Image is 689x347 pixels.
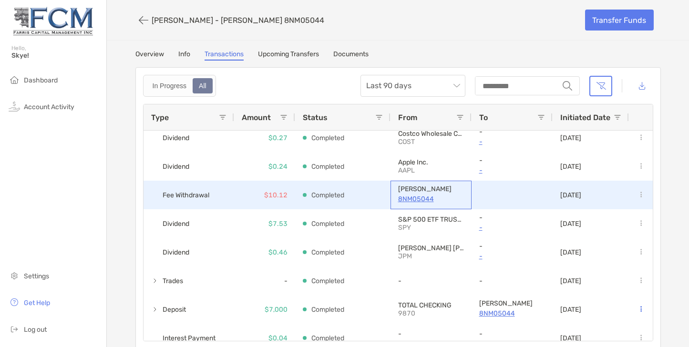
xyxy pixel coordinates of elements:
a: Info [178,50,190,61]
span: Fee Withdrawal [163,187,209,203]
p: - [479,330,545,338]
p: $7,000 [265,304,288,316]
p: - [398,330,464,338]
span: Amount [242,113,271,122]
p: Completed [311,332,344,344]
p: [DATE] [560,134,581,142]
span: Dividend [163,159,189,174]
a: - [479,164,545,176]
p: AAPL [398,166,464,174]
p: $7.53 [268,218,288,230]
p: [PERSON_NAME] - [PERSON_NAME] 8NM05044 [152,16,324,25]
p: Completed [311,218,344,230]
span: From [398,113,417,122]
p: - [479,128,545,136]
img: logout icon [9,323,20,335]
span: Dashboard [24,76,58,84]
a: Transfer Funds [585,10,654,31]
div: - [234,266,295,295]
p: - [479,156,545,164]
a: - [479,222,545,234]
button: Clear filters [589,76,612,96]
span: Dividend [163,245,189,260]
span: Skye! [11,51,101,60]
p: - [479,277,545,285]
img: household icon [9,74,20,85]
p: [DATE] [560,191,581,199]
span: Trades [163,273,183,289]
p: Completed [311,275,344,287]
p: S&P 500 ETF TRUST ETF [398,215,464,224]
p: [DATE] [560,334,581,342]
p: Completed [311,161,344,173]
img: settings icon [9,270,20,281]
p: $10.12 [264,189,288,201]
img: activity icon [9,101,20,112]
span: Get Help [24,299,50,307]
div: All [194,79,212,92]
span: Dividend [163,130,189,146]
div: In Progress [147,79,192,92]
p: $0.24 [268,161,288,173]
p: Completed [311,132,344,144]
p: $0.46 [268,246,288,258]
p: - [479,242,545,250]
a: Overview [135,50,164,61]
span: Account Activity [24,103,74,111]
p: Completed [311,189,344,201]
p: - [398,277,464,285]
p: Completed [311,304,344,316]
p: COST [398,138,464,146]
p: $0.27 [268,132,288,144]
p: JPM [398,252,464,260]
p: Costco Wholesale Corporation [398,130,464,138]
span: Dividend [163,216,189,232]
span: Log out [24,326,47,334]
p: Roth IRA [479,299,545,307]
a: 8NM05044 [398,193,464,205]
span: Initiated Date [560,113,610,122]
p: Completed [311,246,344,258]
span: Settings [24,272,49,280]
a: Transactions [205,50,244,61]
p: 9870 [398,309,464,317]
p: TOTAL CHECKING [398,301,464,309]
a: - [479,250,545,262]
p: [DATE] [560,220,581,228]
img: get-help icon [9,296,20,308]
p: [DATE] [560,306,581,314]
p: - [479,214,545,222]
span: Interest Payment [163,330,216,346]
a: 8NM05044 [479,307,545,319]
a: - [479,136,545,148]
span: To [479,113,488,122]
div: segmented control [143,75,216,97]
p: SPY [398,224,464,232]
p: Apple Inc. [398,158,464,166]
a: Documents [333,50,369,61]
p: [DATE] [560,277,581,285]
p: - [398,338,464,346]
span: Deposit [163,302,186,317]
img: Zoe Logo [11,4,95,38]
p: JP Morgan Chase & Co. [398,244,464,252]
p: $0.04 [268,332,288,344]
span: Type [151,113,169,122]
span: Last 90 days [366,75,460,96]
p: [DATE] [560,163,581,171]
img: input icon [563,81,572,91]
span: Status [303,113,328,122]
p: - [479,338,545,346]
p: Roth IRA [398,185,464,193]
p: [DATE] [560,248,581,256]
a: Upcoming Transfers [258,50,319,61]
